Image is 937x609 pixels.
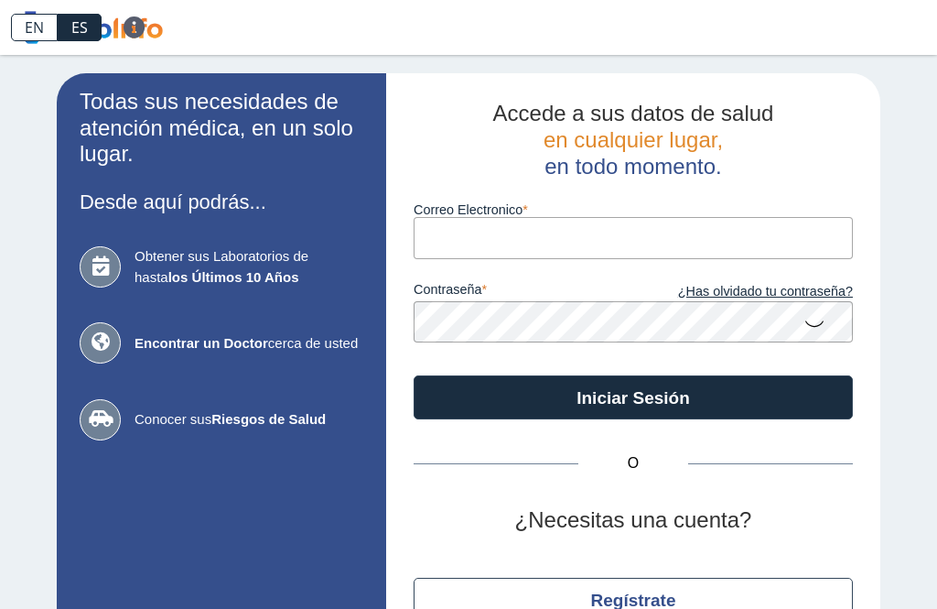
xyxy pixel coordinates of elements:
a: ES [58,14,102,41]
span: en cualquier lugar, [544,127,723,152]
h2: ¿Necesitas una cuenta? [414,507,853,534]
b: Encontrar un Doctor [135,335,268,351]
b: Riesgos de Salud [211,411,326,427]
span: Conocer sus [135,409,363,430]
label: contraseña [414,282,633,302]
span: O [578,452,688,474]
span: en todo momento. [544,154,721,179]
b: los Últimos 10 Años [168,269,299,285]
span: Accede a sus datos de salud [493,101,774,125]
button: Iniciar Sesión [414,375,853,419]
a: ¿Has olvidado tu contraseña? [633,282,853,302]
h2: Todas sus necesidades de atención médica, en un solo lugar. [80,89,363,168]
span: cerca de usted [135,333,363,354]
span: Obtener sus Laboratorios de hasta [135,246,363,288]
a: EN [11,14,58,41]
h3: Desde aquí podrás... [80,190,363,213]
label: Correo Electronico [414,202,853,217]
